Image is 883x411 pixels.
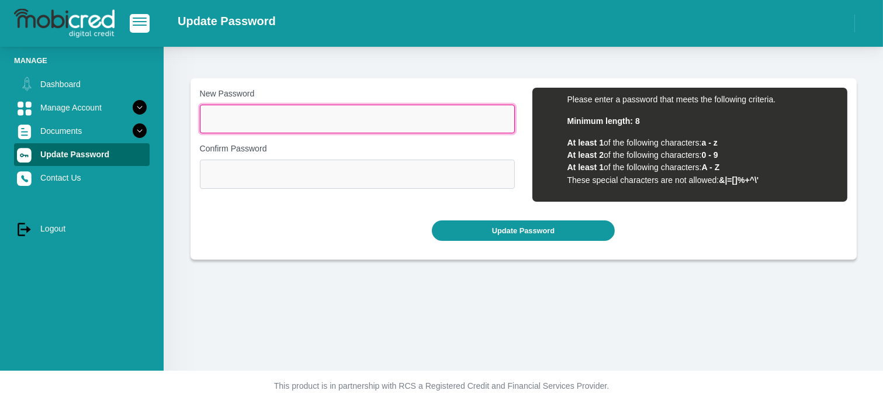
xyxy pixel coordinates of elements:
[702,163,720,172] b: A - Z
[567,163,604,172] b: At least 1
[567,116,640,126] b: Minimum length: 8
[14,9,115,38] img: logo-mobicred.svg
[567,94,836,106] li: Please enter a password that meets the following criteria.
[567,150,604,160] b: At least 2
[14,217,150,240] a: Logout
[14,167,150,189] a: Contact Us
[200,88,515,100] label: New Password
[14,73,150,95] a: Dashboard
[200,143,515,155] label: Confirm Password
[117,380,766,392] p: This product is in partnership with RCS a Registered Credit and Financial Services Provider.
[14,55,150,66] li: Manage
[567,138,604,147] b: At least 1
[719,175,759,185] b: &|=[]%+^\'
[14,143,150,165] a: Update Password
[200,105,515,133] input: Enter new Password
[178,14,276,28] h2: Update Password
[200,160,515,188] input: Confirm Password
[432,220,615,241] button: Update Password
[702,138,718,147] b: a - z
[567,161,836,174] li: of the following characters:
[702,150,718,160] b: 0 - 9
[14,96,150,119] a: Manage Account
[567,149,836,161] li: of the following characters:
[567,174,836,186] li: These special characters are not allowed:
[14,120,150,142] a: Documents
[567,137,836,149] li: of the following characters:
